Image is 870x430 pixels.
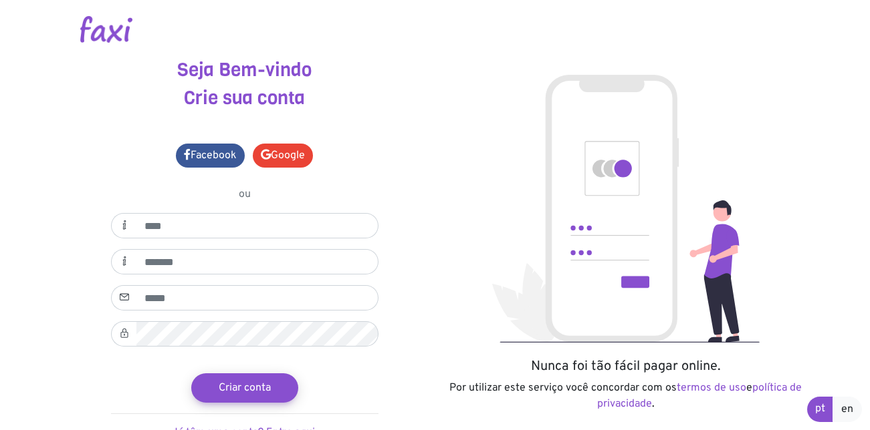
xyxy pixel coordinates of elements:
[64,87,425,110] h3: Crie sua conta
[111,186,378,202] p: ou
[807,397,833,422] a: pt
[445,380,806,412] p: Por utilizar este serviço você concordar com os e .
[253,144,313,168] a: Google
[445,359,806,375] h5: Nunca foi tão fácil pagar online.
[191,373,298,403] button: Criar conta
[833,397,862,422] a: en
[176,144,245,168] a: Facebook
[64,59,425,81] h3: Seja Bem-vindo
[677,381,746,395] a: termos de uso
